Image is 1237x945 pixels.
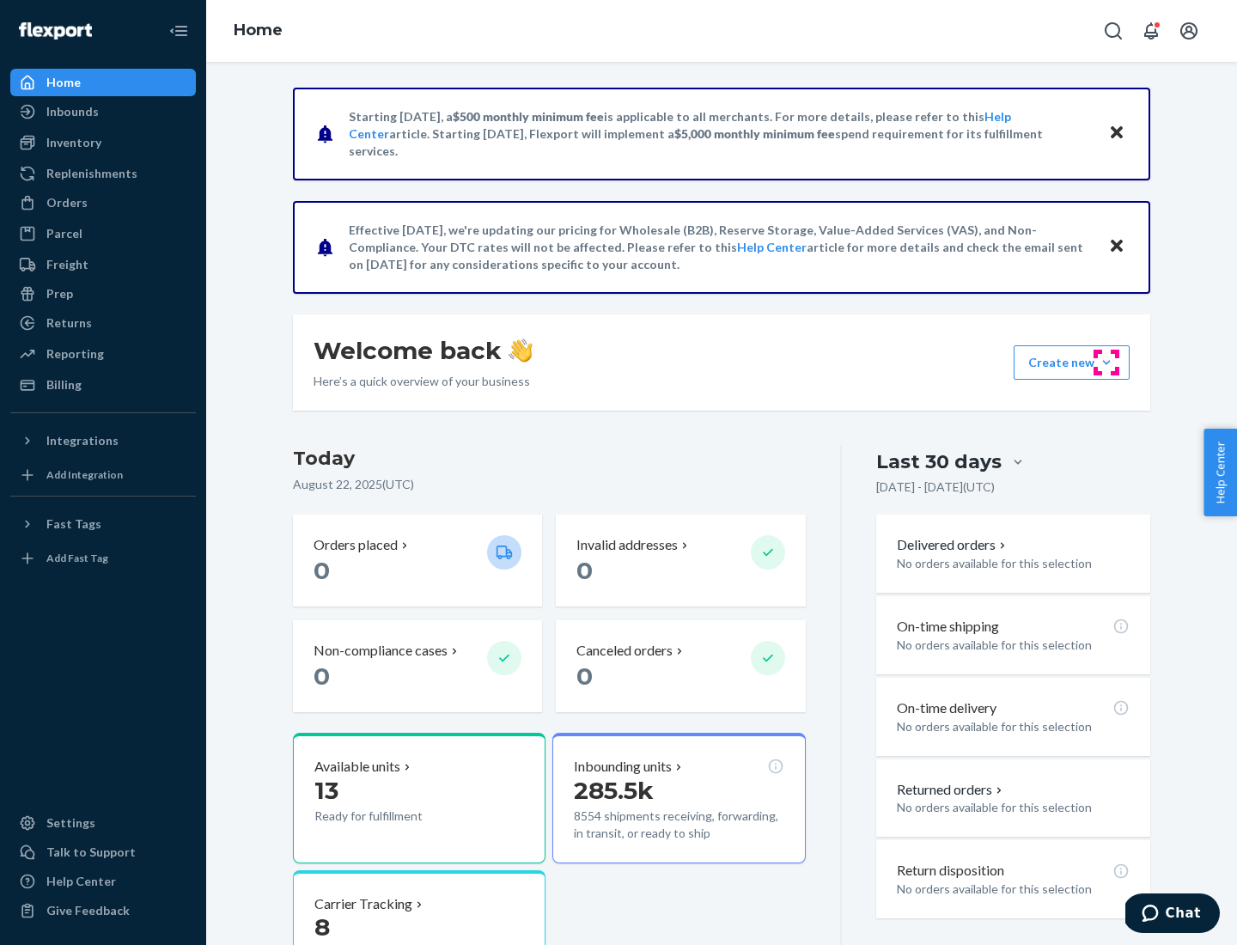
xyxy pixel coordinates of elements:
button: Open account menu [1172,14,1206,48]
p: Ready for fulfillment [314,808,473,825]
button: Close [1106,235,1128,259]
div: Freight [46,256,88,273]
div: Add Fast Tag [46,551,108,565]
a: Prep [10,280,196,308]
img: hand-wave emoji [509,338,533,363]
div: Reporting [46,345,104,363]
p: Carrier Tracking [314,894,412,914]
div: Returns [46,314,92,332]
p: 8554 shipments receiving, forwarding, in transit, or ready to ship [574,808,783,842]
a: Orders [10,189,196,216]
p: On-time shipping [897,617,999,637]
p: August 22, 2025 ( UTC ) [293,476,806,493]
span: 13 [314,776,338,805]
button: Close Navigation [161,14,196,48]
a: Inventory [10,129,196,156]
div: Inbounds [46,103,99,120]
div: Parcel [46,225,82,242]
span: 0 [576,556,593,585]
button: Help Center [1203,429,1237,516]
p: No orders available for this selection [897,555,1130,572]
span: 8 [314,912,330,942]
button: Invalid addresses 0 [556,515,805,607]
p: No orders available for this selection [897,718,1130,735]
a: Freight [10,251,196,278]
a: Help Center [737,240,807,254]
a: Inbounds [10,98,196,125]
span: 0 [314,661,330,691]
p: Available units [314,757,400,777]
button: Talk to Support [10,838,196,866]
a: Help Center [10,868,196,895]
button: Non-compliance cases 0 [293,620,542,712]
p: No orders available for this selection [897,799,1130,816]
button: Inbounding units285.5k8554 shipments receiving, forwarding, in transit, or ready to ship [552,733,805,863]
p: Invalid addresses [576,535,678,555]
div: Last 30 days [876,448,1002,475]
div: Talk to Support [46,844,136,861]
p: Inbounding units [574,757,672,777]
div: Prep [46,285,73,302]
p: No orders available for this selection [897,881,1130,898]
a: Parcel [10,220,196,247]
ol: breadcrumbs [220,6,296,56]
button: Delivered orders [897,535,1009,555]
span: 0 [576,661,593,691]
p: On-time delivery [897,698,996,718]
button: Orders placed 0 [293,515,542,607]
p: Effective [DATE], we're updating our pricing for Wholesale (B2B), Reserve Storage, Value-Added Se... [349,222,1092,273]
div: Give Feedback [46,902,130,919]
div: Integrations [46,432,119,449]
div: Home [46,74,81,91]
p: Non-compliance cases [314,641,448,661]
p: No orders available for this selection [897,637,1130,654]
span: 0 [314,556,330,585]
button: Available units13Ready for fulfillment [293,733,545,863]
h3: Today [293,445,806,472]
span: $5,000 monthly minimum fee [674,126,835,141]
div: Replenishments [46,165,137,182]
div: Settings [46,814,95,832]
button: Create new [1014,345,1130,380]
a: Add Fast Tag [10,545,196,572]
span: $500 monthly minimum fee [453,109,604,124]
button: Returned orders [897,780,1006,800]
a: Home [234,21,283,40]
a: Replenishments [10,160,196,187]
a: Reporting [10,340,196,368]
button: Open notifications [1134,14,1168,48]
a: Settings [10,809,196,837]
span: 285.5k [574,776,654,805]
h1: Welcome back [314,335,533,366]
div: Billing [46,376,82,393]
a: Home [10,69,196,96]
a: Add Integration [10,461,196,489]
button: Canceled orders 0 [556,620,805,712]
button: Close [1106,121,1128,146]
button: Give Feedback [10,897,196,924]
a: Returns [10,309,196,337]
button: Fast Tags [10,510,196,538]
p: Canceled orders [576,641,673,661]
div: Add Integration [46,467,123,482]
a: Billing [10,371,196,399]
p: [DATE] - [DATE] ( UTC ) [876,479,995,496]
button: Integrations [10,427,196,454]
div: Orders [46,194,88,211]
div: Fast Tags [46,515,101,533]
p: Return disposition [897,861,1004,881]
button: Open Search Box [1096,14,1130,48]
div: Inventory [46,134,101,151]
img: Flexport logo [19,22,92,40]
p: Orders placed [314,535,398,555]
p: Starting [DATE], a is applicable to all merchants. For more details, please refer to this article... [349,108,1092,160]
p: Here’s a quick overview of your business [314,373,533,390]
iframe: Opens a widget where you can chat to one of our agents [1125,893,1220,936]
div: Help Center [46,873,116,890]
